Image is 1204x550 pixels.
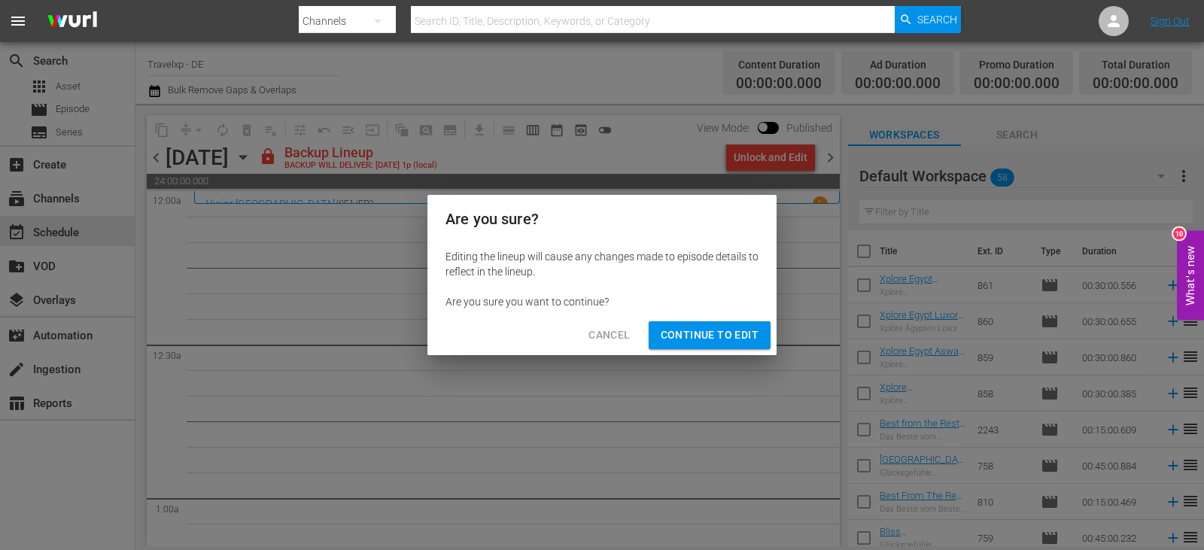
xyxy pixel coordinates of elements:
[661,326,759,345] span: Continue to Edit
[445,207,759,231] h2: Are you sure?
[917,6,957,33] span: Search
[9,12,27,30] span: menu
[576,321,642,349] button: Cancel
[649,321,771,349] button: Continue to Edit
[445,249,759,279] div: Editing the lineup will cause any changes made to episode details to reflect in the lineup.
[445,294,759,309] div: Are you sure you want to continue?
[1173,227,1185,239] div: 10
[1151,15,1190,27] a: Sign Out
[36,4,108,39] img: ans4CAIJ8jUAAAAAAAAAAAAAAAAAAAAAAAAgQb4GAAAAAAAAAAAAAAAAAAAAAAAAJMjXAAAAAAAAAAAAAAAAAAAAAAAAgAT5G...
[1177,230,1204,320] button: Open Feedback Widget
[588,326,630,345] span: Cancel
